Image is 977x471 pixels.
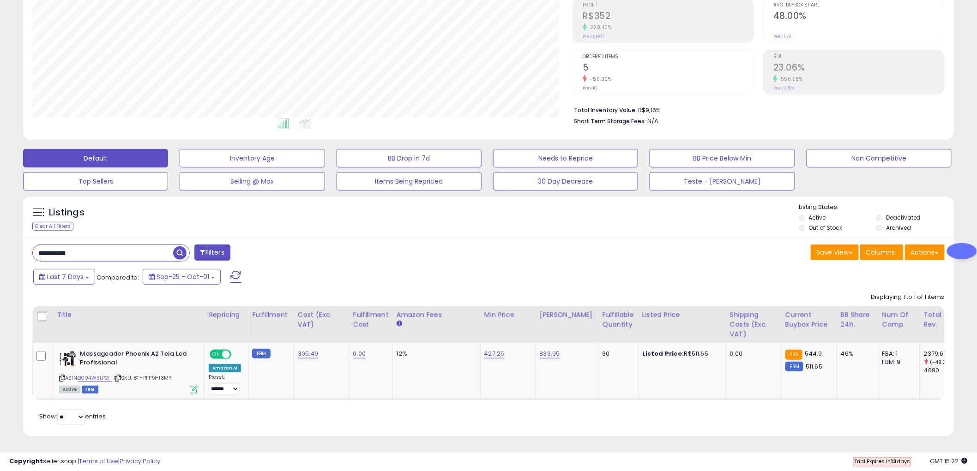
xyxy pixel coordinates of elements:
a: 427.25 [484,349,505,358]
div: Fulfillment Cost [353,310,389,329]
span: Columns [866,248,895,257]
span: ROI [773,54,944,60]
div: Preset: [209,374,241,395]
a: 836.95 [540,349,560,358]
span: ON [211,351,222,358]
div: Title [57,310,201,320]
a: B094W5LP2H [78,374,112,382]
label: Archived [886,224,911,232]
small: FBA [785,350,802,360]
button: Actions [905,244,945,260]
div: seller snap | | [9,457,160,466]
button: Items Being Repriced [337,172,482,191]
b: Massageador Phoenix A2 Tela Led Profissional [80,350,192,369]
label: Deactivated [886,214,921,221]
span: 511.65 [806,362,822,371]
div: Amazon Fees [397,310,476,320]
button: 30 Day Decrease [493,172,638,191]
h2: 5 [583,62,754,75]
small: Prev: R$107 [583,34,604,39]
button: Non Competitive [807,149,952,167]
small: -50.00% [587,76,612,83]
small: Prev: 10 [583,85,597,91]
h5: Listings [49,206,84,219]
div: Current Buybox Price [785,310,833,329]
span: Avg. Buybox Share [773,3,944,8]
div: Listed Price [642,310,722,320]
div: 0.00 [730,350,774,358]
b: Listed Price: [642,349,684,358]
small: Amazon Fees. [397,320,402,328]
small: Prev: N/A [773,34,791,39]
button: Teste - [PERSON_NAME] [650,172,795,191]
button: BB Price Below Min [650,149,795,167]
div: Displaying 1 to 1 of 1 items [871,293,945,302]
span: 544.9 [805,349,822,358]
img: 41WpgWn1kTL._SL40_.jpg [59,350,78,368]
small: 556.98% [778,76,803,83]
div: [PERSON_NAME] [540,310,595,320]
button: Columns [860,244,904,260]
b: Total Inventory Value: [574,106,637,114]
span: OFF [230,351,245,358]
div: 46% [841,350,871,358]
p: Listing States: [799,203,954,212]
button: Save View [811,244,859,260]
span: Trial Expires in days [854,458,910,465]
div: 30 [603,350,631,358]
small: (-49.26%) [930,358,956,366]
b: 13 [891,458,897,465]
div: FBA: 1 [882,350,913,358]
button: BB Drop in 7d [337,149,482,167]
div: Repricing [209,310,244,320]
small: FBM [252,349,270,358]
div: Shipping Costs (Exc. VAT) [730,310,778,339]
span: N/A [647,117,658,125]
h2: 48.00% [773,11,944,23]
span: Show: entries [39,412,106,421]
small: 228.45% [587,24,612,31]
button: Sep-25 - Oct-01 [143,269,221,285]
span: Compared to: [96,273,139,282]
a: Privacy Policy [120,457,160,465]
span: FBM [82,386,98,393]
div: 4690 [924,366,961,375]
h2: 23.06% [773,62,944,75]
div: Clear All Filters [32,222,73,231]
label: Active [809,214,826,221]
div: Fulfillable Quantity [603,310,634,329]
button: Default [23,149,168,167]
button: Filters [194,244,230,261]
div: Num of Comp. [882,310,916,329]
div: ASIN: [59,350,198,393]
strong: Copyright [9,457,43,465]
span: Sep-25 - Oct-01 [157,272,209,281]
button: Needs to Reprice [493,149,638,167]
div: R$511.65 [642,350,719,358]
span: Last 7 Days [47,272,84,281]
button: Top Sellers [23,172,168,191]
b: Short Term Storage Fees: [574,117,646,125]
span: All listings currently available for purchase on Amazon [59,386,80,393]
button: Inventory Age [180,149,325,167]
div: 2379.67 [924,350,961,358]
small: Prev: 3.51% [773,85,794,91]
div: Fulfillment [252,310,289,320]
div: Total Rev. [924,310,958,329]
h2: R$352 [583,11,754,23]
span: Ordered Items [583,54,754,60]
div: Amazon AI [209,364,241,372]
small: FBM [785,362,803,371]
a: 0.00 [353,349,366,358]
div: 12% [397,350,473,358]
span: | SKU: 8F-PFPM-13MY [114,374,172,382]
button: Selling @ Max [180,172,325,191]
span: Profit [583,3,754,8]
a: Terms of Use [79,457,118,465]
span: 2025-10-9 15:22 GMT [930,457,968,465]
label: Out of Stock [809,224,843,232]
li: R$9,165 [574,104,938,115]
button: Last 7 Days [33,269,95,285]
a: 305.49 [298,349,319,358]
div: BB Share 24h. [841,310,874,329]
